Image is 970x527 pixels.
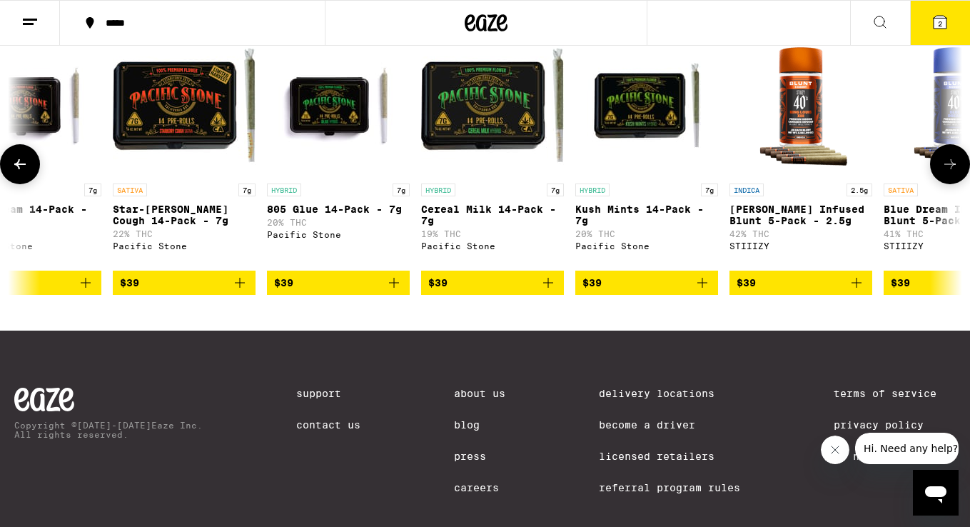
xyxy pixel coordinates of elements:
img: STIIIZY - King Louis XIII Infused Blunt 5-Pack - 2.5g [729,34,872,176]
a: About Us [454,388,505,399]
p: 42% THC [729,229,872,239]
p: 7g [393,184,410,196]
img: Pacific Stone - Kush Mints 14-Pack - 7g [575,34,718,176]
iframe: Message from company [855,433,959,464]
p: 7g [238,184,256,196]
span: $39 [428,277,448,288]
p: 22% THC [113,229,256,239]
a: Blog [454,419,505,431]
img: Pacific Stone - Star-berry Cough 14-Pack - 7g [113,34,256,176]
p: Copyright © [DATE]-[DATE] Eaze Inc. All rights reserved. [14,421,203,439]
a: Open page for 805 Glue 14-Pack - 7g from Pacific Stone [267,34,410,271]
p: 2.5g [847,184,872,196]
button: Add to bag [421,271,564,295]
img: Pacific Stone - Cereal Milk 14-Pack - 7g [421,34,564,176]
p: Kush Mints 14-Pack - 7g [575,204,718,226]
div: Pacific Stone [421,241,564,251]
button: Add to bag [267,271,410,295]
button: 2 [910,1,970,45]
div: Pacific Stone [267,230,410,239]
p: HYBRID [575,184,610,196]
a: Terms of Service [834,388,956,399]
a: Support [296,388,360,399]
a: Open page for Kush Mints 14-Pack - 7g from Pacific Stone [575,34,718,271]
a: Licensed Retailers [599,451,740,462]
button: Add to bag [113,271,256,295]
p: 7g [547,184,564,196]
p: 19% THC [421,229,564,239]
p: HYBRID [267,184,301,196]
iframe: Close message [821,436,849,464]
span: $39 [582,277,602,288]
p: 20% THC [575,229,718,239]
a: Open page for King Louis XIII Infused Blunt 5-Pack - 2.5g from STIIIZY [729,34,872,271]
a: Careers [454,482,505,493]
span: $39 [737,277,756,288]
button: Add to bag [575,271,718,295]
p: 7g [701,184,718,196]
div: STIIIZY [729,241,872,251]
a: Open page for Star-berry Cough 14-Pack - 7g from Pacific Stone [113,34,256,271]
span: $39 [891,277,910,288]
a: Contact Us [296,419,360,431]
span: $39 [274,277,293,288]
div: Pacific Stone [575,241,718,251]
p: INDICA [729,184,764,196]
p: Star-[PERSON_NAME] Cough 14-Pack - 7g [113,204,256,226]
div: Pacific Stone [113,241,256,251]
a: Press [454,451,505,462]
p: SATIVA [113,184,147,196]
span: 2 [938,19,942,28]
p: [PERSON_NAME] Infused Blunt 5-Pack - 2.5g [729,204,872,226]
a: Referral Program Rules [599,482,740,493]
a: Privacy Policy [834,419,956,431]
p: HYBRID [421,184,455,196]
span: $39 [120,277,139,288]
p: 7g [84,184,101,196]
p: Cereal Milk 14-Pack - 7g [421,204,564,226]
img: Pacific Stone - 805 Glue 14-Pack - 7g [267,34,410,176]
iframe: Button to launch messaging window [913,470,959,516]
a: Become a Driver [599,419,740,431]
p: SATIVA [884,184,918,196]
p: 805 Glue 14-Pack - 7g [267,204,410,215]
p: 20% THC [267,218,410,227]
a: Delivery Locations [599,388,740,399]
a: Open page for Cereal Milk 14-Pack - 7g from Pacific Stone [421,34,564,271]
button: Add to bag [729,271,872,295]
